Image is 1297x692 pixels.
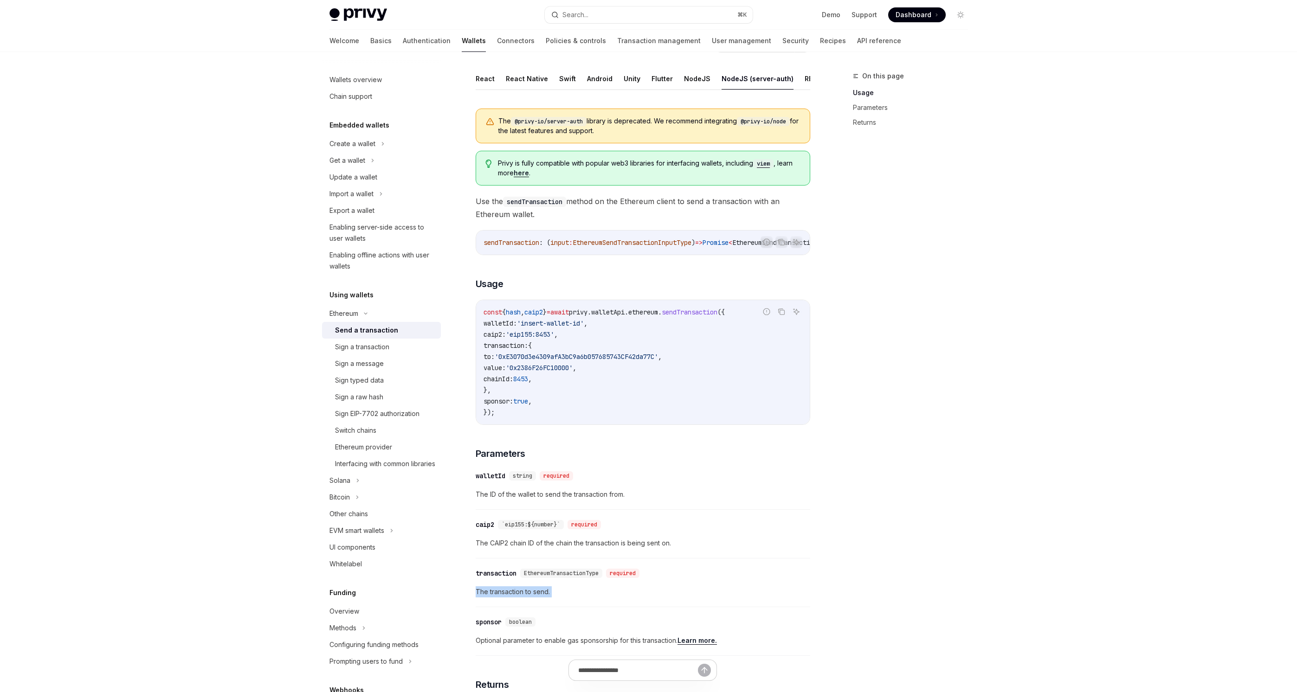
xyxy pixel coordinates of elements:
[476,520,494,529] div: caip2
[322,169,441,186] a: Update a wallet
[790,236,802,248] button: Ask AI
[853,85,975,100] a: Usage
[524,570,599,577] span: EthereumTransactionType
[322,506,441,522] a: Other chains
[896,10,931,19] span: Dashboard
[329,525,384,536] div: EVM smart wallets
[569,238,573,247] span: :
[732,238,862,247] span: EthereumSendTransactionResponseType
[322,71,441,88] a: Wallets overview
[550,308,569,316] span: await
[329,639,419,650] div: Configuring funding methods
[678,636,717,645] a: Learn more.
[853,115,975,130] a: Returns
[559,68,576,90] button: Swift
[476,586,810,597] span: The transaction to send.
[322,636,441,653] a: Configuring funding methods
[953,7,968,22] button: Toggle dark mode
[484,386,491,394] span: },
[329,74,382,85] div: Wallets overview
[591,308,625,316] span: walletApi
[606,569,639,578] div: required
[484,408,495,416] span: });
[329,492,350,503] div: Bitcoin
[722,68,794,90] button: NodeJS (server-auth)
[568,520,601,529] div: required
[517,319,584,327] span: 'insert-wallet-id'
[322,539,441,556] a: UI components
[322,422,441,439] a: Switch chains
[476,538,810,549] span: The CAIP2 chain ID of the chain the transaction is being sent on.
[502,521,560,528] span: `eip155:${number}`
[329,622,356,634] div: Methods
[322,372,441,389] a: Sign typed data
[550,238,569,247] span: input
[322,389,441,405] a: Sign a raw hash
[506,330,554,339] span: 'eip155:8453'
[509,618,532,626] span: boolean
[528,341,532,350] span: {
[484,364,506,372] span: value:
[329,289,374,301] h5: Using wallets
[484,341,528,350] span: transaction:
[857,30,901,52] a: API reference
[476,195,810,221] span: Use the method on the Ethereum client to send a transaction with an Ethereum wallet.
[495,352,658,361] span: '0xE3070d3e4309afA3bC9a6b057685743CF42da77C'
[628,308,658,316] span: ethereum
[322,202,441,219] a: Export a wallet
[790,306,802,318] button: Ask AI
[329,120,389,131] h5: Embedded wallets
[658,352,662,361] span: ,
[775,236,787,248] button: Copy the contents from the code block
[737,117,790,126] code: @privy-io/node
[322,322,441,339] a: Send a transaction
[547,308,550,316] span: =
[506,364,573,372] span: '0x2386F26FC10000'
[554,330,558,339] span: ,
[322,339,441,355] a: Sign a transaction
[498,116,800,135] span: The library is deprecated. We recommend integrating for the latest features and support.
[335,375,384,386] div: Sign typed data
[484,330,506,339] span: caip2:
[528,397,532,405] span: ,
[573,364,576,372] span: ,
[684,68,710,90] button: NodeJS
[658,308,662,316] span: .
[370,30,392,52] a: Basics
[524,308,543,316] span: caip2
[484,308,502,316] span: const
[335,408,419,419] div: Sign EIP-7702 authorization
[624,68,640,90] button: Unity
[546,30,606,52] a: Policies & controls
[562,9,588,20] div: Search...
[695,238,703,247] span: =>
[502,308,506,316] span: {
[503,197,566,207] code: sendTransaction
[335,391,383,403] div: Sign a raw hash
[652,68,673,90] button: Flutter
[329,542,375,553] div: UI components
[513,375,528,383] span: 8453
[322,603,441,620] a: Overview
[329,656,403,667] div: Prompting users to fund
[484,397,513,405] span: sponsor:
[506,308,521,316] span: hash
[484,319,517,327] span: walletId:
[335,358,384,369] div: Sign a message
[617,30,701,52] a: Transaction management
[484,375,513,383] span: chainId:
[888,7,946,22] a: Dashboard
[698,664,711,677] button: Send message
[335,442,392,453] div: Ethereum provider
[335,458,435,469] div: Interfacing with common libraries
[322,88,441,105] a: Chain support
[506,68,548,90] button: React Native
[329,606,359,617] div: Overview
[476,277,503,290] span: Usage
[329,205,374,216] div: Export a wallet
[539,238,550,247] span: : (
[329,138,375,149] div: Create a wallet
[820,30,846,52] a: Recipes
[753,159,774,168] code: viem
[335,341,389,352] div: Sign a transaction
